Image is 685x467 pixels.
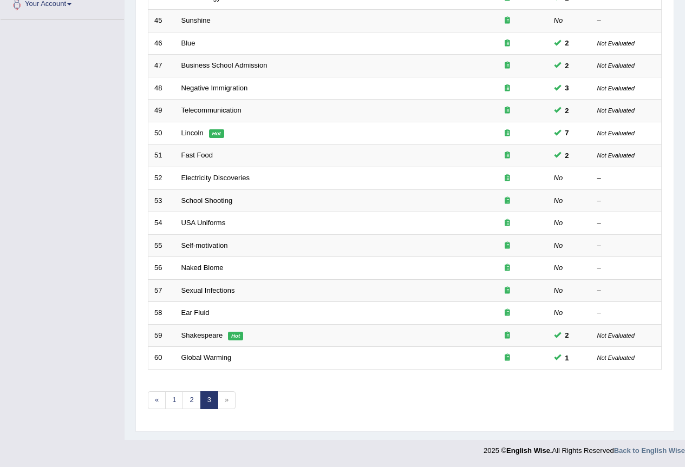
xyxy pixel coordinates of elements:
[181,174,250,182] a: Electricity Discoveries
[554,286,563,294] em: No
[554,241,563,249] em: No
[148,100,175,122] td: 49
[597,107,635,114] small: Not Evaluated
[181,286,235,294] a: Sexual Infections
[148,32,175,55] td: 46
[473,61,542,71] div: Exam occurring question
[165,391,183,409] a: 1
[597,263,656,273] div: –
[473,218,542,228] div: Exam occurring question
[181,353,232,361] a: Global Warming
[484,440,685,456] div: 2025 © All Rights Reserved
[597,173,656,183] div: –
[473,83,542,94] div: Exam occurring question
[473,173,542,183] div: Exam occurring question
[597,152,635,159] small: Not Evaluated
[148,212,175,235] td: 54
[473,128,542,139] div: Exam occurring question
[561,150,573,161] span: You can still take this question
[148,234,175,257] td: 55
[473,286,542,296] div: Exam occurring question
[181,151,213,159] a: Fast Food
[597,85,635,91] small: Not Evaluated
[148,257,175,280] td: 56
[181,196,233,205] a: School Shooting
[148,55,175,77] td: 47
[148,347,175,370] td: 60
[597,332,635,339] small: Not Evaluated
[148,189,175,212] td: 53
[473,106,542,116] div: Exam occurring question
[554,219,563,227] em: No
[554,264,563,272] em: No
[597,130,635,136] small: Not Evaluated
[181,16,211,24] a: Sunshine
[473,196,542,206] div: Exam occurring question
[181,219,226,227] a: USA Uniforms
[506,446,552,455] strong: English Wise.
[228,332,243,340] em: Hot
[148,302,175,325] td: 58
[597,40,635,47] small: Not Evaluated
[148,77,175,100] td: 48
[554,16,563,24] em: No
[473,308,542,318] div: Exam occurring question
[148,324,175,347] td: 59
[554,174,563,182] em: No
[597,241,656,251] div: –
[181,39,195,47] a: Blue
[181,84,248,92] a: Negative Immigration
[209,129,224,138] em: Hot
[218,391,236,409] span: »
[561,37,573,49] span: You can still take this question
[473,38,542,49] div: Exam occurring question
[182,391,200,409] a: 2
[561,330,573,341] span: You can still take this question
[473,16,542,26] div: Exam occurring question
[148,279,175,302] td: 57
[181,264,224,272] a: Naked Biome
[200,391,218,409] a: 3
[148,391,166,409] a: «
[181,61,268,69] a: Business School Admission
[181,129,204,137] a: Lincoln
[148,167,175,189] td: 52
[561,60,573,71] span: You can still take this question
[597,62,635,69] small: Not Evaluated
[473,331,542,341] div: Exam occurring question
[614,446,685,455] a: Back to English Wise
[148,10,175,32] td: 45
[554,196,563,205] em: No
[148,122,175,144] td: 50
[473,353,542,363] div: Exam occurring question
[554,308,563,317] em: No
[561,105,573,116] span: You can still take this question
[561,82,573,94] span: You can still take this question
[597,308,656,318] div: –
[597,218,656,228] div: –
[181,308,210,317] a: Ear Fluid
[561,352,573,364] span: You can still take this question
[597,354,635,361] small: Not Evaluated
[561,127,573,139] span: You can still take this question
[181,106,242,114] a: Telecommunication
[181,241,228,249] a: Self-motivation
[473,241,542,251] div: Exam occurring question
[473,263,542,273] div: Exam occurring question
[597,286,656,296] div: –
[597,16,656,26] div: –
[148,144,175,167] td: 51
[597,196,656,206] div: –
[473,150,542,161] div: Exam occurring question
[181,331,223,339] a: Shakespeare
